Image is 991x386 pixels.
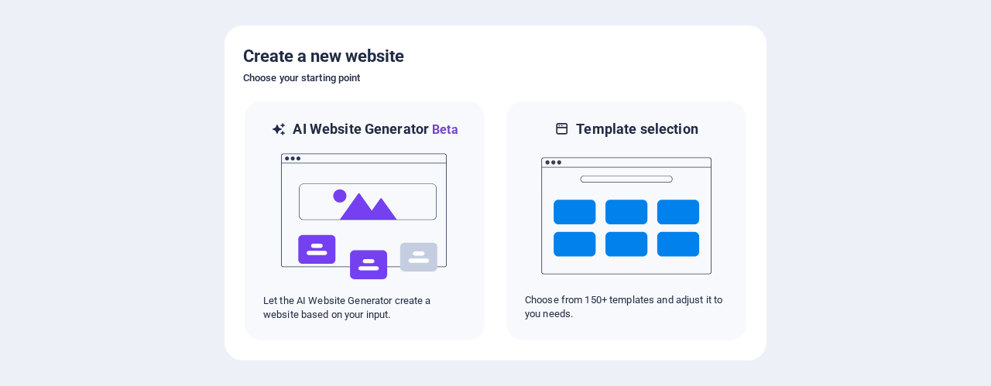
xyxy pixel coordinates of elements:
[293,120,458,139] h6: AI Website Generator
[243,44,748,69] h5: Create a new website
[263,294,466,322] p: Let the AI Website Generator create a website based on your input.
[576,120,698,138] h6: Template selection
[243,100,486,342] div: AI Website GeneratorBetaaiLet the AI Website Generator create a website based on your input.
[505,100,748,342] div: Template selectionChoose from 150+ templates and adjust it to you needs.
[243,69,748,87] h6: Choose your starting point
[525,293,728,321] p: Choose from 150+ templates and adjust it to you needs.
[279,139,450,294] img: ai
[429,122,458,137] span: Beta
